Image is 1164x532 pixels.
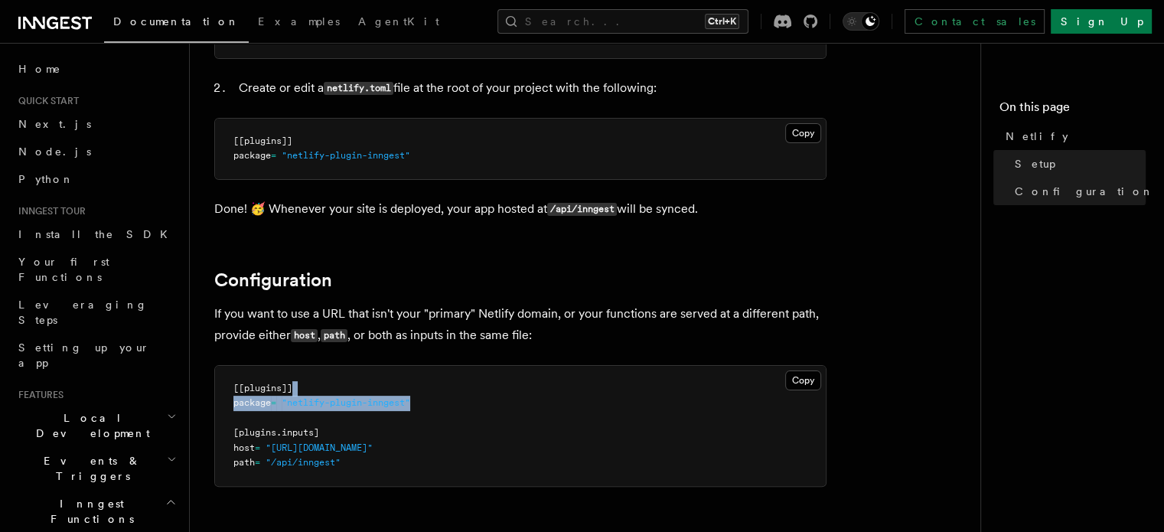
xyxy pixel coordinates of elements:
span: Python [18,173,74,185]
span: Features [12,389,64,401]
code: /api/inngest [547,203,617,216]
span: Netlify [1006,129,1068,144]
span: package [233,150,271,161]
span: AgentKit [358,15,439,28]
code: path [321,329,347,342]
a: AgentKit [349,5,448,41]
span: Your first Functions [18,256,109,283]
a: Setting up your app [12,334,180,377]
button: Events & Triggers [12,447,180,490]
span: Configuration [1015,184,1154,199]
span: host [233,442,255,453]
a: Setup [1009,150,1146,178]
a: Configuration [214,269,332,291]
span: Documentation [113,15,240,28]
a: Netlify [999,122,1146,150]
span: [[plugins]] [233,135,292,146]
span: "/api/inngest" [266,457,341,468]
a: Next.js [12,110,180,138]
p: If you want to use a URL that isn't your "primary" Netlify domain, or your functions are served a... [214,303,827,347]
button: Toggle dark mode [843,12,879,31]
span: Node.js [18,145,91,158]
span: = [271,397,276,408]
a: Documentation [104,5,249,43]
a: Node.js [12,138,180,165]
span: Local Development [12,410,167,441]
code: host [291,329,318,342]
a: Your first Functions [12,248,180,291]
span: Next.js [18,118,91,130]
p: Done! 🥳 Whenever your site is deployed, your app hosted at will be synced. [214,198,827,220]
a: Install the SDK [12,220,180,248]
span: Events & Triggers [12,453,167,484]
span: "netlify-plugin-inngest" [282,397,410,408]
span: package [233,397,271,408]
span: Home [18,61,61,77]
span: [[plugins]] [233,383,292,393]
a: Configuration [1009,178,1146,205]
span: Setting up your app [18,341,150,369]
button: Copy [785,123,821,143]
span: "[URL][DOMAIN_NAME]" [266,442,373,453]
span: Examples [258,15,340,28]
kbd: Ctrl+K [705,14,739,29]
button: Copy [785,370,821,390]
a: Leveraging Steps [12,291,180,334]
span: "netlify-plugin-inngest" [282,150,410,161]
span: [plugins.inputs] [233,427,319,438]
span: = [255,442,260,453]
span: path [233,457,255,468]
li: Create or edit a file at the root of your project with the following: [234,77,827,100]
span: Install the SDK [18,228,177,240]
span: Inngest Functions [12,496,165,527]
span: Leveraging Steps [18,299,148,326]
span: = [255,457,260,468]
span: Quick start [12,95,79,107]
span: = [271,150,276,161]
code: netlify.toml [324,82,393,95]
a: Home [12,55,180,83]
a: Sign Up [1051,9,1152,34]
button: Search...Ctrl+K [497,9,748,34]
a: Contact sales [905,9,1045,34]
button: Local Development [12,404,180,447]
span: Inngest tour [12,205,86,217]
span: Setup [1015,156,1055,171]
h4: On this page [999,98,1146,122]
a: Examples [249,5,349,41]
a: Python [12,165,180,193]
